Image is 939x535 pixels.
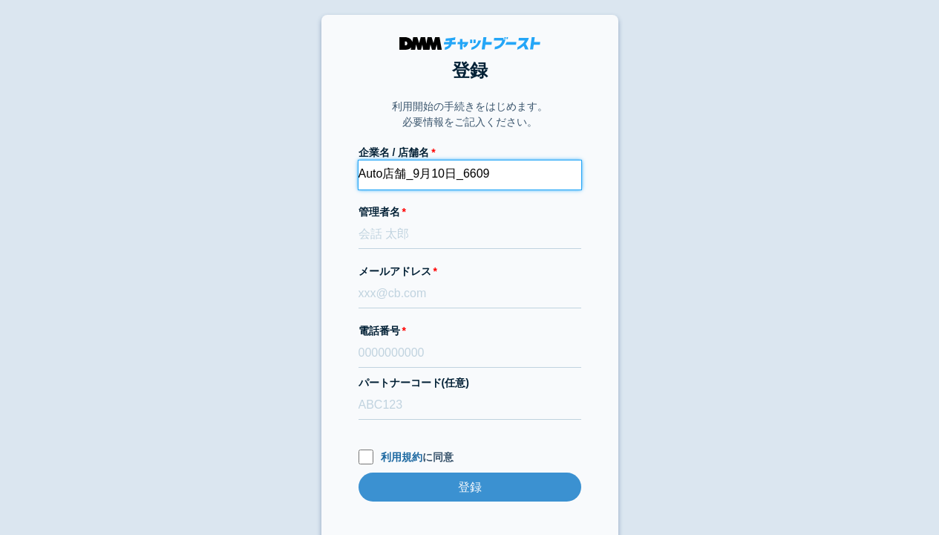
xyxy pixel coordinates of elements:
[359,391,581,420] input: ABC123
[392,99,548,130] p: 利用開始の手続きをはじめます。 必要情報をご記入ください。
[359,339,581,368] input: 0000000000
[359,450,373,464] input: 利用規約に同意
[359,450,581,465] label: に同意
[359,145,581,160] label: 企業名 / 店舗名
[359,264,581,279] label: メールアドレス
[359,323,581,339] label: 電話番号
[359,204,581,220] label: 管理者名
[381,451,422,463] a: 利用規約
[359,160,581,189] input: 株式会社チャットブースト
[359,57,581,84] h1: 登録
[359,473,581,502] input: 登録
[359,220,581,249] input: 会話 太郎
[399,37,540,50] img: DMMチャットブースト
[359,375,581,391] label: パートナーコード(任意)
[359,279,581,308] input: xxx@cb.com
